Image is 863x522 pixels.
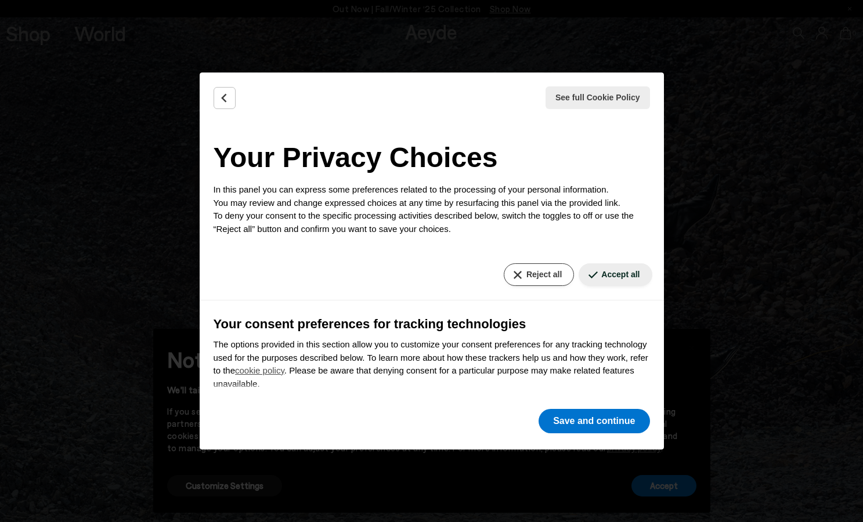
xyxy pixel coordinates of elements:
[214,137,650,179] h2: Your Privacy Choices
[214,314,650,333] h3: Your consent preferences for tracking technologies
[555,92,640,104] span: See full Cookie Policy
[214,338,650,390] p: The options provided in this section allow you to customize your consent preferences for any trac...
[504,263,574,286] button: Reject all
[214,183,650,235] p: In this panel you can express some preferences related to the processing of your personal informa...
[235,365,284,375] a: cookie policy - link opens in a new tab
[539,409,649,433] button: Save and continue
[214,87,236,109] button: Back
[546,86,650,109] button: See full Cookie Policy
[579,263,652,286] button: Accept all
